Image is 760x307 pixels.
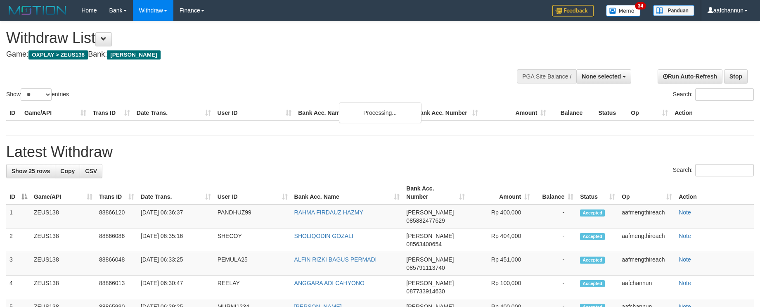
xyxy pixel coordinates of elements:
[679,209,691,216] a: Note
[214,228,291,252] td: SHECOY
[55,164,80,178] a: Copy
[96,228,137,252] td: 88866086
[85,168,97,174] span: CSV
[468,228,533,252] td: Rp 404,000
[214,181,291,205] th: User ID: activate to sort column ascending
[294,209,363,216] a: RAHMA FIRDAUZ HAZMY
[533,276,577,299] td: -
[580,209,605,217] span: Accepted
[552,5,594,17] img: Feedback.jpg
[96,276,137,299] td: 88866013
[96,181,137,205] th: Trans ID: activate to sort column ascending
[6,144,754,160] h1: Latest Withdraw
[675,181,754,205] th: Action
[695,164,754,176] input: Search:
[533,228,577,252] td: -
[31,276,96,299] td: ZEUS138
[31,228,96,252] td: ZEUS138
[6,181,31,205] th: ID: activate to sort column descending
[406,256,454,263] span: [PERSON_NAME]
[606,5,641,17] img: Button%20Memo.svg
[481,105,550,121] th: Amount
[6,228,31,252] td: 2
[580,280,605,287] span: Accepted
[90,105,133,121] th: Trans ID
[214,252,291,276] td: PEMULA25
[673,88,754,101] label: Search:
[517,69,576,83] div: PGA Site Balance /
[635,2,646,10] span: 34
[679,233,691,239] a: Note
[294,280,365,286] a: ANGGARA ADI CAHYONO
[533,205,577,228] td: -
[577,181,618,205] th: Status: activate to sort column ascending
[595,105,627,121] th: Status
[582,73,621,80] span: None selected
[294,233,353,239] a: SHOLIQODIN GOZALI
[403,181,468,205] th: Bank Acc. Number: activate to sort column ascending
[291,181,403,205] th: Bank Acc. Name: activate to sort column ascending
[28,50,88,59] span: OXPLAY > ZEUS138
[580,233,605,240] span: Accepted
[96,205,137,228] td: 88866120
[580,257,605,264] span: Accepted
[137,252,214,276] td: [DATE] 06:33:25
[295,105,413,121] th: Bank Acc. Name
[214,205,291,228] td: PANDHUZ99
[406,209,454,216] span: [PERSON_NAME]
[468,205,533,228] td: Rp 400,000
[673,164,754,176] label: Search:
[21,88,52,101] select: Showentries
[533,181,577,205] th: Balance: activate to sort column ascending
[6,205,31,228] td: 1
[6,4,69,17] img: MOTION_logo.png
[406,280,454,286] span: [PERSON_NAME]
[533,252,577,276] td: -
[21,105,90,121] th: Game/API
[96,252,137,276] td: 88866048
[658,69,722,83] a: Run Auto-Refresh
[339,102,421,123] div: Processing...
[6,105,21,121] th: ID
[31,252,96,276] td: ZEUS138
[406,233,454,239] span: [PERSON_NAME]
[31,205,96,228] td: ZEUS138
[618,228,675,252] td: aafmengthireach
[406,241,442,248] span: Copy 08563400654 to clipboard
[6,252,31,276] td: 3
[576,69,631,83] button: None selected
[406,264,445,271] span: Copy 085791113740 to clipboard
[627,105,671,121] th: Op
[618,205,675,228] td: aafmengthireach
[618,181,675,205] th: Op: activate to sort column ascending
[468,181,533,205] th: Amount: activate to sort column ascending
[679,256,691,263] a: Note
[214,105,295,121] th: User ID
[724,69,748,83] a: Stop
[413,105,481,121] th: Bank Acc. Number
[618,252,675,276] td: aafmengthireach
[80,164,102,178] a: CSV
[60,168,75,174] span: Copy
[137,205,214,228] td: [DATE] 06:36:37
[137,181,214,205] th: Date Trans.: activate to sort column ascending
[468,276,533,299] td: Rp 100,000
[294,256,377,263] a: ALFIN RIZKI BAGUS PERMADI
[406,217,445,224] span: Copy 085882477629 to clipboard
[6,30,498,46] h1: Withdraw List
[12,168,50,174] span: Show 25 rows
[695,88,754,101] input: Search:
[468,252,533,276] td: Rp 451,000
[137,228,214,252] td: [DATE] 06:35:16
[6,50,498,59] h4: Game: Bank:
[653,5,694,16] img: panduan.png
[133,105,214,121] th: Date Trans.
[679,280,691,286] a: Note
[214,276,291,299] td: REELAY
[618,276,675,299] td: aafchannun
[6,164,55,178] a: Show 25 rows
[107,50,160,59] span: [PERSON_NAME]
[31,181,96,205] th: Game/API: activate to sort column ascending
[6,276,31,299] td: 4
[406,288,445,295] span: Copy 087733914630 to clipboard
